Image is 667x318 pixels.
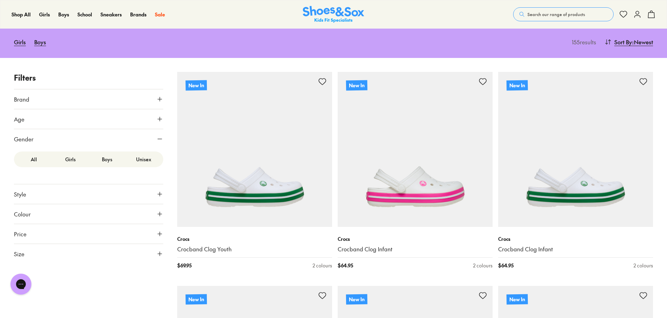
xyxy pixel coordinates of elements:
[177,72,332,227] a: New In
[14,244,163,264] button: Size
[14,184,163,204] button: Style
[346,80,367,90] p: New In
[473,262,493,269] div: 2 colours
[634,262,653,269] div: 2 colours
[14,135,33,143] span: Gender
[614,38,632,46] span: Sort By
[15,153,52,166] label: All
[498,235,653,243] p: Crocs
[14,89,163,109] button: Brand
[52,153,89,166] label: Girls
[14,204,163,224] button: Colour
[89,153,125,166] label: Boys
[34,34,46,50] a: Boys
[498,262,514,269] span: $ 64.95
[14,210,31,218] span: Colour
[14,95,29,103] span: Brand
[346,294,367,304] p: New In
[513,7,614,21] button: Search our range of products
[338,72,493,227] a: New In
[507,294,528,304] p: New In
[186,80,207,90] p: New In
[338,245,493,253] a: Crocband Clog Infant
[12,11,31,18] a: Shop All
[527,11,585,17] span: Search our range of products
[77,11,92,18] a: School
[507,80,528,90] p: New In
[155,11,165,18] a: Sale
[569,38,596,46] p: 155 results
[605,34,653,50] button: Sort By:Newest
[14,190,26,198] span: Style
[130,11,147,18] a: Brands
[498,72,653,227] a: New In
[125,153,162,166] label: Unisex
[303,6,364,23] a: Shoes & Sox
[177,245,332,253] a: Crocband Clog Youth
[186,294,207,304] p: New In
[14,72,163,83] p: Filters
[632,38,653,46] span: : Newest
[14,230,27,238] span: Price
[14,250,24,258] span: Size
[14,224,163,244] button: Price
[177,235,332,243] p: Crocs
[498,245,653,253] a: Crocband Clog Infant
[58,11,69,18] a: Boys
[338,235,493,243] p: Crocs
[177,262,192,269] span: $ 69.95
[14,115,24,123] span: Age
[7,271,35,297] iframe: Gorgias live chat messenger
[100,11,122,18] a: Sneakers
[313,262,332,269] div: 2 colours
[338,262,353,269] span: $ 64.95
[14,129,163,149] button: Gender
[14,34,26,50] a: Girls
[14,109,163,129] button: Age
[39,11,50,18] a: Girls
[303,6,364,23] img: SNS_Logo_Responsive.svg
